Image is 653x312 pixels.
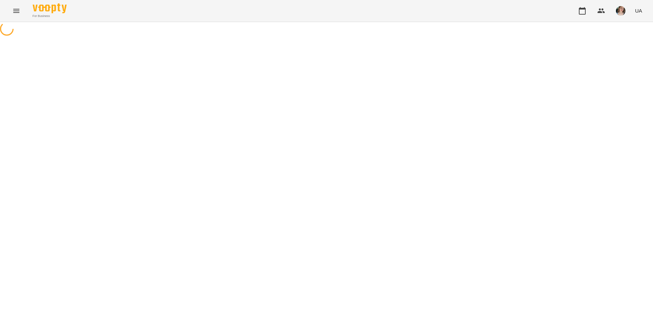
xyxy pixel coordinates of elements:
span: For Business [33,14,67,18]
img: 6afb9eb6cc617cb6866001ac461bd93f.JPG [616,6,625,16]
img: Voopty Logo [33,3,67,13]
button: UA [632,4,645,17]
button: Menu [8,3,24,19]
span: UA [635,7,642,14]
